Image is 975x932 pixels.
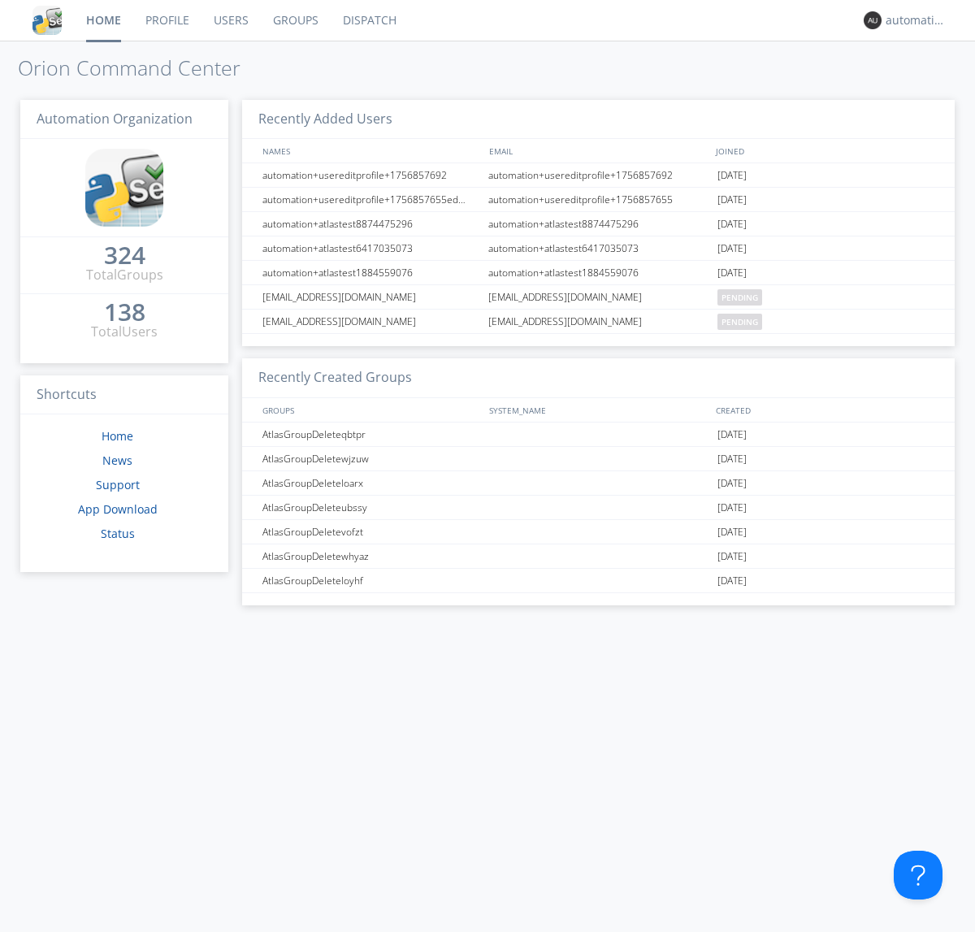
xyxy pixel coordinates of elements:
[78,501,158,517] a: App Download
[484,236,713,260] div: automation+atlastest6417035073
[258,163,483,187] div: automation+usereditprofile+1756857692
[242,544,955,569] a: AtlasGroupDeletewhyaz[DATE]
[242,261,955,285] a: automation+atlastest1884559076automation+atlastest1884559076[DATE]
[242,212,955,236] a: automation+atlastest8874475296automation+atlastest8874475296[DATE]
[258,261,483,284] div: automation+atlastest1884559076
[104,247,145,263] div: 324
[101,526,135,541] a: Status
[484,188,713,211] div: automation+usereditprofile+1756857655
[717,188,747,212] span: [DATE]
[85,149,163,227] img: cddb5a64eb264b2086981ab96f4c1ba7
[886,12,947,28] div: automation+atlas0017
[32,6,62,35] img: cddb5a64eb264b2086981ab96f4c1ba7
[717,520,747,544] span: [DATE]
[484,285,713,309] div: [EMAIL_ADDRESS][DOMAIN_NAME]
[242,236,955,261] a: automation+atlastest6417035073automation+atlastest6417035073[DATE]
[258,212,483,236] div: automation+atlastest8874475296
[258,520,483,544] div: AtlasGroupDeletevofzt
[484,310,713,333] div: [EMAIL_ADDRESS][DOMAIN_NAME]
[20,375,228,415] h3: Shortcuts
[242,496,955,520] a: AtlasGroupDeleteubssy[DATE]
[717,261,747,285] span: [DATE]
[96,477,140,492] a: Support
[258,398,481,422] div: GROUPS
[484,163,713,187] div: automation+usereditprofile+1756857692
[717,314,762,330] span: pending
[242,163,955,188] a: automation+usereditprofile+1756857692automation+usereditprofile+1756857692[DATE]
[242,447,955,471] a: AtlasGroupDeletewjzuw[DATE]
[242,188,955,212] a: automation+usereditprofile+1756857655editedautomation+usereditprofile+1756857655automation+usered...
[104,247,145,266] a: 324
[717,496,747,520] span: [DATE]
[258,310,483,333] div: [EMAIL_ADDRESS][DOMAIN_NAME]
[91,323,158,341] div: Total Users
[102,428,133,444] a: Home
[242,100,955,140] h3: Recently Added Users
[258,447,483,470] div: AtlasGroupDeletewjzuw
[864,11,882,29] img: 373638.png
[258,544,483,568] div: AtlasGroupDeletewhyaz
[258,139,481,163] div: NAMES
[258,236,483,260] div: automation+atlastest6417035073
[717,289,762,306] span: pending
[242,358,955,398] h3: Recently Created Groups
[717,212,747,236] span: [DATE]
[104,304,145,323] a: 138
[104,304,145,320] div: 138
[258,569,483,592] div: AtlasGroupDeleteloyhf
[258,285,483,309] div: [EMAIL_ADDRESS][DOMAIN_NAME]
[894,851,942,899] iframe: Toggle Customer Support
[86,266,163,284] div: Total Groups
[717,569,747,593] span: [DATE]
[712,398,939,422] div: CREATED
[485,139,712,163] div: EMAIL
[484,212,713,236] div: automation+atlastest8874475296
[242,471,955,496] a: AtlasGroupDeleteloarx[DATE]
[242,285,955,310] a: [EMAIL_ADDRESS][DOMAIN_NAME][EMAIL_ADDRESS][DOMAIN_NAME]pending
[484,261,713,284] div: automation+atlastest1884559076
[717,544,747,569] span: [DATE]
[717,236,747,261] span: [DATE]
[717,447,747,471] span: [DATE]
[258,188,483,211] div: automation+usereditprofile+1756857655editedautomation+usereditprofile+1756857655
[258,471,483,495] div: AtlasGroupDeleteloarx
[242,310,955,334] a: [EMAIL_ADDRESS][DOMAIN_NAME][EMAIL_ADDRESS][DOMAIN_NAME]pending
[717,471,747,496] span: [DATE]
[258,496,483,519] div: AtlasGroupDeleteubssy
[717,423,747,447] span: [DATE]
[242,569,955,593] a: AtlasGroupDeleteloyhf[DATE]
[102,453,132,468] a: News
[242,520,955,544] a: AtlasGroupDeletevofzt[DATE]
[712,139,939,163] div: JOINED
[717,163,747,188] span: [DATE]
[485,398,712,422] div: SYSTEM_NAME
[258,423,483,446] div: AtlasGroupDeleteqbtpr
[242,423,955,447] a: AtlasGroupDeleteqbtpr[DATE]
[37,110,193,128] span: Automation Organization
